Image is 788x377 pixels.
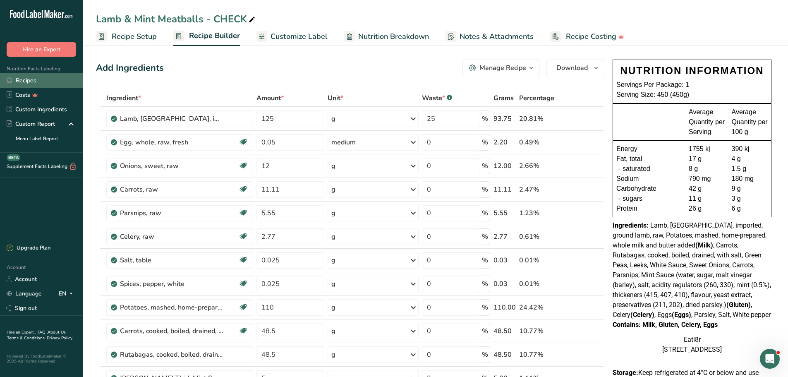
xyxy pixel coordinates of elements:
[566,31,616,42] span: Recipe Costing
[732,194,768,204] div: 3 g
[493,93,514,103] span: Grams
[331,114,335,124] div: g
[519,161,565,171] div: 2.66%
[732,154,768,164] div: 4 g
[344,27,429,46] a: Nutrition Breakdown
[422,93,452,103] div: Waste
[546,60,604,76] button: Download
[726,301,751,309] b: (Gluten)
[732,174,768,184] div: 180 mg
[331,232,335,242] div: g
[7,120,55,128] div: Custom Report
[616,184,656,194] span: Carbohydrate
[623,194,642,204] span: sugars
[493,326,516,336] div: 48.50
[689,184,725,194] div: 42 g
[613,221,771,319] span: Lamb, [GEOGRAPHIC_DATA], imported, ground lamb, raw, Potatoes, mashed, home-prepared, whole milk ...
[7,329,36,335] a: Hire an Expert .
[7,335,47,341] a: Terms & Conditions .
[550,27,624,46] a: Recipe Costing
[689,164,725,174] div: 8 g
[96,12,257,26] div: Lamb & Mint Meatballs - CHECK
[732,164,768,174] div: 1.5 g
[462,60,539,76] button: Manage Recipe
[732,204,768,214] div: 6 g
[38,329,48,335] a: FAQ .
[479,63,526,73] div: Manage Recipe
[120,279,223,289] div: Spices, pepper, white
[689,204,725,214] div: 26 g
[519,326,565,336] div: 10.77%
[7,354,76,364] div: Powered By FoodLabelMaker © 2025 All Rights Reserved
[672,311,691,319] b: (Eggs)
[112,31,157,42] span: Recipe Setup
[616,164,623,174] div: -
[7,42,76,57] button: Hire an Expert
[493,279,516,289] div: 0.03
[760,349,780,369] iframe: Intercom live chat
[331,137,356,147] div: medium
[331,350,335,360] div: g
[689,107,725,137] div: Average Quantity per Serving
[493,137,516,147] div: 2.20
[519,255,565,265] div: 0.01%
[328,93,343,103] span: Unit
[616,63,768,78] div: NUTRITION INFORMATION
[493,232,516,242] div: 2.77
[120,137,223,147] div: Egg, whole, raw, fresh
[7,154,20,161] div: BETA
[519,279,565,289] div: 0.01%
[331,326,335,336] div: g
[493,350,516,360] div: 48.50
[331,208,335,218] div: g
[493,303,516,312] div: 110.00
[616,194,623,204] div: -
[493,255,516,265] div: 0.03
[689,174,725,184] div: 790 mg
[689,144,725,154] div: 1755 kj
[613,369,638,377] strong: Storage:
[256,27,328,46] a: Customize Label
[120,114,223,124] div: Lamb, [GEOGRAPHIC_DATA], imported, ground lamb, raw
[7,286,42,301] a: Language
[732,107,768,137] div: Average Quantity per 100 g
[331,303,335,312] div: g
[630,311,654,319] b: (Celery)
[96,27,157,46] a: Recipe Setup
[7,244,50,252] div: Upgrade Plan
[519,114,565,124] div: 20.81%
[493,161,516,171] div: 12.00
[616,80,768,90] div: Servings Per Package: 1
[556,63,588,73] span: Download
[519,303,565,312] div: 24.42%
[189,30,240,41] span: Recipe Builder
[519,350,565,360] div: 10.77%
[120,185,223,195] div: Carrots, raw
[445,27,534,46] a: Notes & Attachments
[732,144,768,154] div: 390 kj
[689,154,725,164] div: 17 g
[616,154,642,164] span: Fat, total
[358,31,429,42] span: Nutrition Breakdown
[460,31,534,42] span: Notes & Attachments
[613,320,771,330] div: Contains: Milk, Gluten, Celery, Eggs
[689,194,725,204] div: 11 g
[613,335,771,355] div: Eatl8r [STREET_ADDRESS]
[519,232,565,242] div: 0.61%
[96,61,164,75] div: Add Ingredients
[256,93,284,103] span: Amount
[120,255,223,265] div: Salt, table
[695,241,713,249] b: (Milk)
[616,90,768,100] div: Serving Size: 450 (450g)
[519,93,554,103] span: Percentage
[173,26,240,46] a: Recipe Builder
[331,279,335,289] div: g
[47,335,72,341] a: Privacy Policy
[331,185,335,195] div: g
[616,144,637,154] span: Energy
[120,161,223,171] div: Onions, sweet, raw
[493,208,516,218] div: 5.55
[120,303,223,312] div: Potatoes, mashed, home-prepared, whole milk and butter added
[106,93,141,103] span: Ingredient
[120,326,223,336] div: Carrots, cooked, boiled, drained, with salt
